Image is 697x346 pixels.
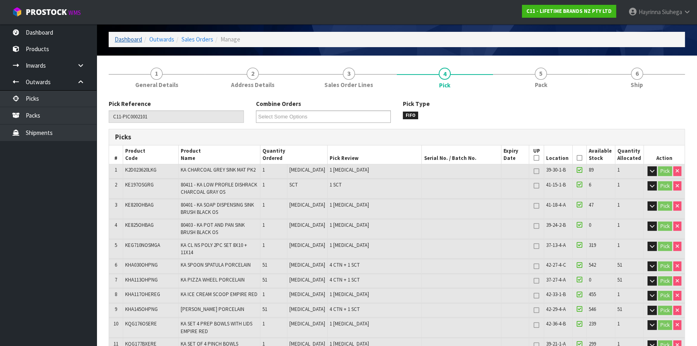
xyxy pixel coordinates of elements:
span: [MEDICAL_DATA] [289,291,325,298]
span: 39-24-2-B [546,222,566,228]
span: 51 [262,276,267,283]
span: 319 [589,242,596,249]
span: 51 [262,261,267,268]
span: 3 [343,68,355,80]
button: Pick [658,306,672,315]
span: 3 [115,201,117,208]
span: KA CHARCOAL GREY SINK MAT PK2 [181,166,256,173]
span: KHA113OHPNG [125,276,158,283]
span: 1 [MEDICAL_DATA] [330,166,369,173]
img: cube-alt.png [12,7,22,17]
span: 8 [115,291,117,298]
span: [MEDICAL_DATA] [289,222,325,228]
span: 1 [115,166,117,173]
span: 7 [115,276,117,283]
span: 1 [262,242,265,249]
span: 1 [617,181,620,188]
span: [MEDICAL_DATA] [289,261,325,268]
span: Sales Order Lines [324,81,373,89]
span: [MEDICAL_DATA] [289,320,325,327]
span: 1 [617,201,620,208]
span: 4 [439,68,451,80]
label: Combine Orders [256,99,301,108]
th: Product Code [123,145,178,164]
th: Expiry Date [501,145,529,164]
span: KA CL NS POLY 2PC SET 8X10 + 11X14 [181,242,247,256]
a: Sales Orders [181,35,213,43]
a: Outwards [149,35,174,43]
span: 1 [617,320,620,327]
strong: C11 - LIFETIME BRANDS NZ PTY LTD [526,8,612,15]
span: 5 [115,242,117,249]
span: 80401 - KA SOAP DISPENSING SINK BRUSH BLACK OS [181,201,254,215]
span: 9 [115,306,117,313]
span: KEG710NOSMGA [125,242,160,249]
span: 42-36-4-B [546,320,566,327]
th: UP [529,145,544,164]
span: 2 [247,68,259,80]
span: 1 [MEDICAL_DATA] [330,291,369,298]
span: ProStock [26,7,67,17]
span: [MEDICAL_DATA] [289,306,325,313]
span: 1 [617,242,620,249]
span: 2 [115,181,117,188]
th: Pick Review [327,145,422,164]
span: 10 [113,320,118,327]
span: KE820OHBAG [125,201,154,208]
span: 542 [589,261,596,268]
span: 1 [617,222,620,228]
span: FIFO [403,112,418,120]
span: 6 [631,68,643,80]
span: KA SPOON SPATULA PORCELAIN [181,261,251,268]
span: 4 CTN + 1 SCT [330,276,360,283]
span: [MEDICAL_DATA] [289,201,325,208]
span: 0 [589,276,591,283]
span: 1 [MEDICAL_DATA] [330,201,369,208]
span: 5 [535,68,547,80]
span: Siuhega [662,8,682,16]
span: KA SET 4 PREP BOWLS WITH LIDS EMPIRE RED [181,320,252,334]
span: KE825OHBAG [125,222,154,228]
span: 4 CTN + 1 SCT [330,261,360,268]
span: KA PIZZA WHEEL PORCELAIN [181,276,245,283]
span: KHA030OHPNG [125,261,158,268]
button: Pick [658,201,672,211]
span: 239 [589,320,596,327]
button: Pick [658,222,672,231]
span: 41-15-1-B [546,181,566,188]
th: Quantity Allocated [615,145,643,164]
span: 1 SCT [330,181,342,188]
span: 6 [115,261,117,268]
span: 1 [262,222,265,228]
label: Pick Type [403,99,430,108]
span: 1 [262,201,265,208]
button: Pick [658,291,672,300]
span: 89 [589,166,594,173]
th: Available Stock [586,145,615,164]
span: 1 [151,68,163,80]
span: 6 [589,181,591,188]
span: 51 [617,276,622,283]
span: 51 [617,306,622,313]
span: 1 [262,291,265,298]
span: 1 [617,166,620,173]
span: 42-27-4-C [546,261,566,268]
span: Pack [535,81,547,89]
span: KHA117OHEREG [125,291,160,298]
span: Address Details [231,81,274,89]
th: Quantity Ordered [260,145,328,164]
span: 37-27-4-A [546,276,566,283]
span: 41-18-4-A [546,201,566,208]
span: 1 [262,320,265,327]
span: KE197OSGRG [125,181,154,188]
span: Pick [439,81,450,89]
button: Pick [658,261,672,271]
button: Pick [658,181,672,191]
span: General Details [135,81,178,89]
th: # [109,145,123,164]
span: 42-33-1-B [546,291,566,298]
a: Dashboard [115,35,142,43]
span: [MEDICAL_DATA] [289,242,325,249]
h3: Picks [115,133,391,141]
span: 51 [617,261,622,268]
